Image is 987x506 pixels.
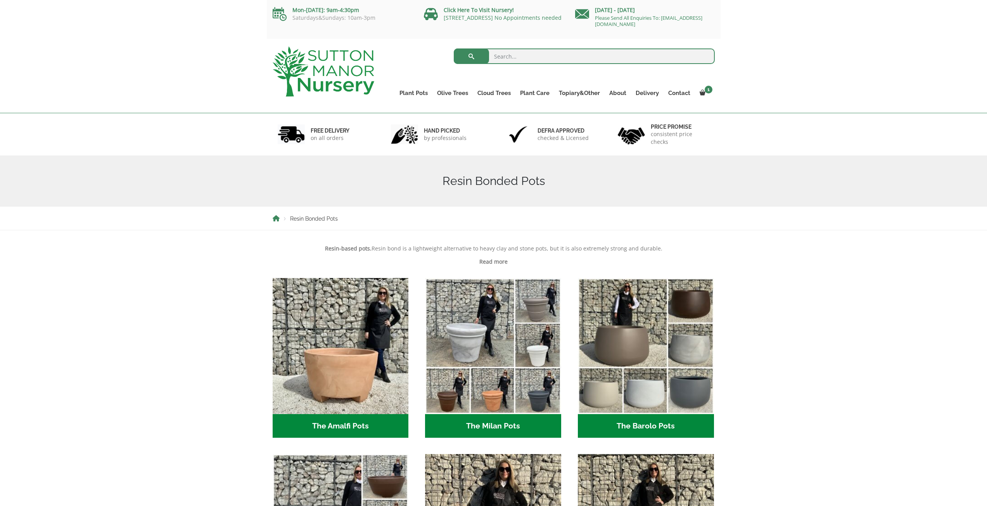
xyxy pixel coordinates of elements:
[424,127,467,134] h6: hand picked
[479,258,508,265] span: Read more
[425,278,561,438] a: Visit product category The Milan Pots
[473,88,515,98] a: Cloud Trees
[311,127,349,134] h6: FREE DELIVERY
[444,6,514,14] a: Click Here To Visit Nursery!
[273,244,715,253] p: Resin bond is a lightweight alternative to heavy clay and stone pots, but it is also extremely st...
[705,86,712,93] span: 1
[554,88,605,98] a: Topiary&Other
[325,245,372,252] strong: Resin-based pots.
[425,278,561,414] img: The Milan Pots
[278,124,305,144] img: 1.jpg
[515,88,554,98] a: Plant Care
[273,215,715,221] nav: Breadcrumbs
[424,134,467,142] p: by professionals
[578,278,714,438] a: Visit product category The Barolo Pots
[595,14,702,28] a: Please Send All Enquiries To: [EMAIL_ADDRESS][DOMAIN_NAME]
[425,414,561,438] h2: The Milan Pots
[395,88,432,98] a: Plant Pots
[618,123,645,146] img: 4.jpg
[578,414,714,438] h2: The Barolo Pots
[444,14,562,21] a: [STREET_ADDRESS] No Appointments needed
[273,174,715,188] h1: Resin Bonded Pots
[605,88,631,98] a: About
[391,124,418,144] img: 2.jpg
[631,88,664,98] a: Delivery
[273,15,412,21] p: Saturdays&Sundays: 10am-3pm
[664,88,695,98] a: Contact
[575,5,715,15] p: [DATE] - [DATE]
[290,216,338,222] span: Resin Bonded Pots
[695,88,715,98] a: 1
[432,88,473,98] a: Olive Trees
[273,5,412,15] p: Mon-[DATE]: 9am-4:30pm
[273,278,409,438] a: Visit product category The Amalfi Pots
[311,134,349,142] p: on all orders
[273,47,374,97] img: logo
[651,130,710,146] p: consistent price checks
[538,134,589,142] p: checked & Licensed
[273,278,409,414] img: The Amalfi Pots
[538,127,589,134] h6: Defra approved
[578,278,714,414] img: The Barolo Pots
[651,123,710,130] h6: Price promise
[454,48,715,64] input: Search...
[505,124,532,144] img: 3.jpg
[273,414,409,438] h2: The Amalfi Pots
